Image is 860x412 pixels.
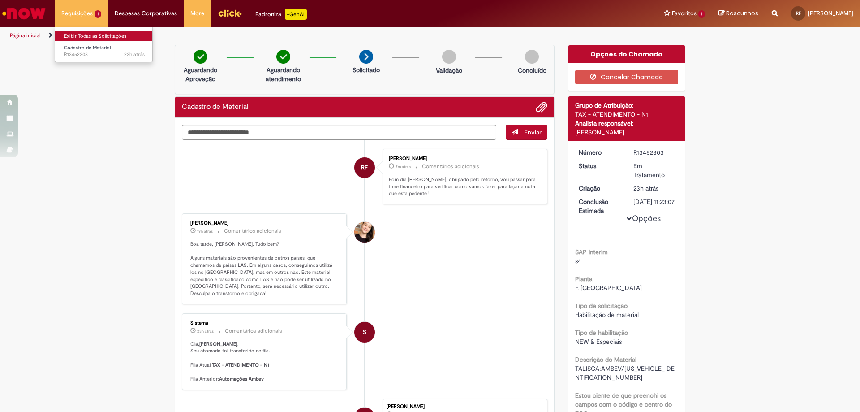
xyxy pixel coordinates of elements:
span: [PERSON_NAME] [808,9,853,17]
p: Olá, , Seu chamado foi transferido de fila. Fila Atual: Fila Anterior: [190,341,340,383]
button: Enviar [506,125,547,140]
img: click_logo_yellow_360x200.png [218,6,242,20]
div: [PERSON_NAME] [575,128,679,137]
b: Tipo de habilitação [575,329,628,337]
span: Requisições [61,9,93,18]
dt: Conclusão Estimada [572,197,627,215]
span: 23h atrás [197,329,214,334]
b: Planta [575,275,592,283]
span: 23h atrás [124,51,145,58]
div: [DATE] 11:23:07 [633,197,675,206]
span: Rascunhos [726,9,758,17]
span: More [190,9,204,18]
span: R13452303 [64,51,145,58]
dt: Status [572,161,627,170]
dt: Criação [572,184,627,193]
b: Tipo de solicitação [575,302,628,310]
time: 27/08/2025 12:56:41 [124,51,145,58]
div: 27/08/2025 12:56:38 [633,184,675,193]
p: Validação [436,66,462,75]
b: TAX - ATENDIMENTO - N1 [212,362,269,369]
div: TAX - ATENDIMENTO - N1 [575,110,679,119]
img: img-circle-grey.png [525,50,539,64]
span: 1 [698,10,705,18]
span: RF [361,157,368,178]
small: Comentários adicionais [225,327,282,335]
img: check-circle-green.png [276,50,290,64]
h2: Cadastro de Material Histórico de tíquete [182,103,249,111]
span: RF [796,10,801,16]
a: Aberto R13452303 : Cadastro de Material [55,43,154,60]
button: Cancelar Chamado [575,70,679,84]
span: 19h atrás [197,229,213,234]
span: 7m atrás [396,164,411,169]
time: 27/08/2025 12:56:48 [197,329,214,334]
textarea: Digite sua mensagem aqui... [182,125,496,140]
span: TALISCA;AMBEV/[US_VEHICLE_IDENTIFICATION_NUMBER] [575,364,675,382]
time: 27/08/2025 16:20:46 [197,229,213,234]
time: 27/08/2025 12:56:38 [633,184,658,192]
p: Solicitado [353,65,380,74]
dt: Número [572,148,627,157]
ul: Requisições [55,27,153,62]
span: Favoritos [672,9,697,18]
img: img-circle-grey.png [442,50,456,64]
span: Habilitação de material [575,311,639,319]
p: Concluído [518,66,546,75]
div: Rafael Aparecido Ferreira [354,157,375,178]
time: 28/08/2025 11:43:53 [396,164,411,169]
img: check-circle-green.png [193,50,207,64]
div: [PERSON_NAME] [389,156,538,161]
span: Enviar [524,128,542,136]
p: Bom dia [PERSON_NAME], obrigado pelo retorno, vou passar para time financeiro para verificar como... [389,176,538,197]
small: Comentários adicionais [422,163,479,170]
p: Aguardando atendimento [262,65,305,83]
b: Automações Ambev [219,376,264,382]
span: F. [GEOGRAPHIC_DATA] [575,284,642,292]
div: Sabrina De Vasconcelos [354,222,375,243]
p: +GenAi [285,9,307,20]
p: Boa tarde, [PERSON_NAME]. Tudo bem? Alguns materiais são provenientes de outros países, que chama... [190,241,340,297]
span: S [363,321,366,343]
div: Em Tratamento [633,161,675,179]
small: Comentários adicionais [224,227,281,235]
div: [PERSON_NAME] [190,221,340,226]
span: s4 [575,257,581,265]
div: Sistema [190,321,340,326]
p: Aguardando Aprovação [179,65,222,83]
b: SAP Interim [575,248,608,256]
b: Descrição do Material [575,356,636,364]
div: Opções do Chamado [568,45,685,63]
ul: Trilhas de página [7,27,567,44]
div: Analista responsável: [575,119,679,128]
span: NEW & Especiais [575,338,622,346]
img: arrow-next.png [359,50,373,64]
div: [PERSON_NAME] [387,404,542,409]
a: Rascunhos [718,9,758,18]
span: Despesas Corporativas [115,9,177,18]
span: 23h atrás [633,184,658,192]
img: ServiceNow [1,4,47,22]
div: Padroniza [255,9,307,20]
a: Página inicial [10,32,41,39]
button: Adicionar anexos [536,101,547,113]
a: Exibir Todas as Solicitações [55,31,154,41]
div: R13452303 [633,148,675,157]
span: Cadastro de Material [64,44,111,51]
span: 1 [95,10,101,18]
div: System [354,322,375,343]
b: [PERSON_NAME] [199,341,237,347]
div: Grupo de Atribuição: [575,101,679,110]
